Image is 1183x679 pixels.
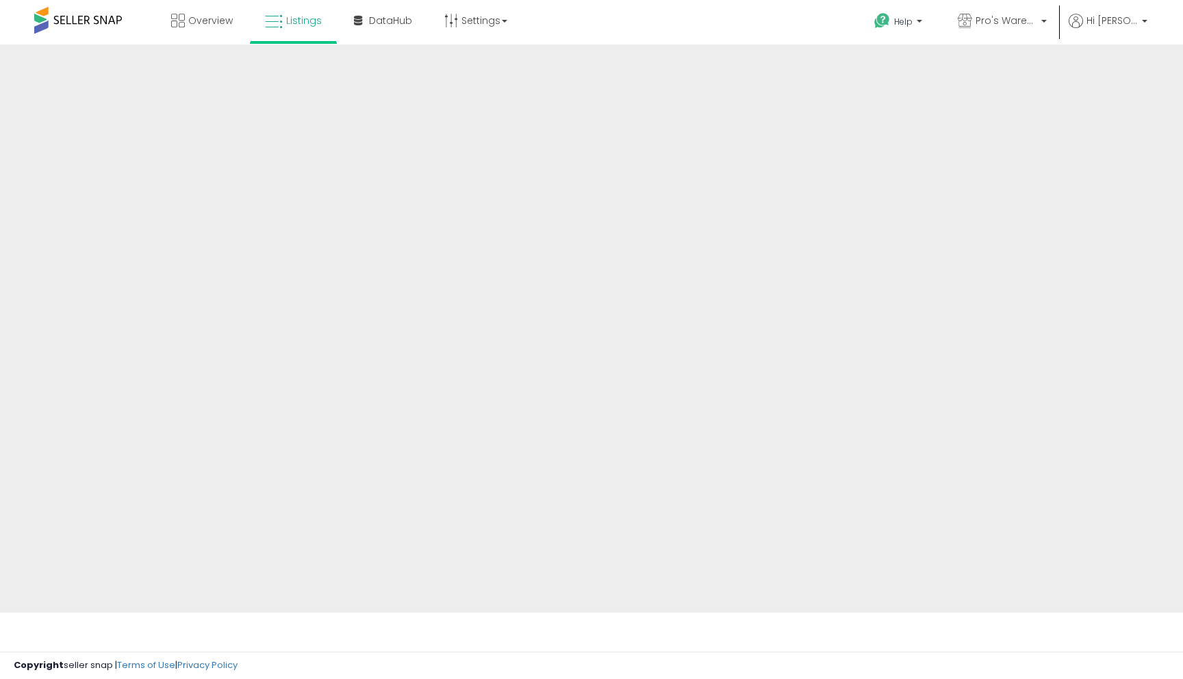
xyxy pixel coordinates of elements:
span: Help [894,16,913,27]
a: Hi [PERSON_NAME] [1069,14,1147,44]
span: Hi [PERSON_NAME] [1086,14,1138,27]
span: DataHub [369,14,412,27]
span: Overview [188,14,233,27]
span: Pro's Warehouse [976,14,1037,27]
span: Listings [286,14,322,27]
i: Get Help [874,12,891,29]
a: Help [863,2,936,44]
